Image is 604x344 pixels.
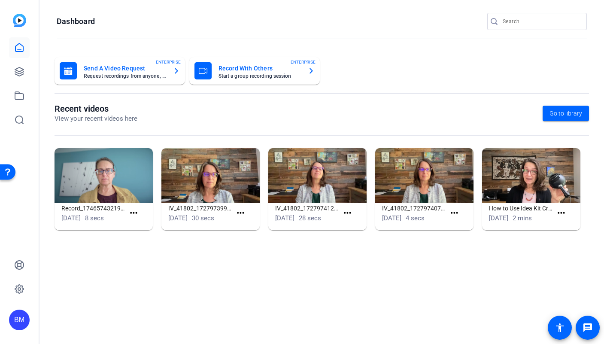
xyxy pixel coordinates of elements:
mat-icon: message [583,323,593,333]
mat-icon: accessibility [555,323,565,333]
mat-icon: more_horiz [128,208,139,219]
span: ENTERPRISE [291,59,316,65]
div: BM [9,310,30,330]
h1: IV_41802_1727974072817_webcam [382,203,446,213]
img: IV_41802_1727974072817_webcam [375,148,473,204]
span: [DATE] [275,214,294,222]
span: [DATE] [489,214,508,222]
h1: Record_1746574321982_webcam [61,203,125,213]
mat-card-subtitle: Start a group recording session [219,73,301,79]
span: 8 secs [85,214,104,222]
img: IV_41802_1727973997555_webcam [161,148,260,204]
h1: IV_41802_1727973997555_webcam [168,203,232,213]
img: Record_1746574321982_webcam [55,148,153,204]
span: 2 mins [513,214,532,222]
span: ENTERPRISE [156,59,181,65]
img: blue-gradient.svg [13,14,26,27]
span: Go to library [549,109,582,118]
span: [DATE] [61,214,81,222]
mat-icon: more_horiz [449,208,460,219]
h1: Dashboard [57,16,95,27]
span: 30 secs [192,214,214,222]
span: 28 secs [299,214,321,222]
p: View your recent videos here [55,114,137,124]
mat-icon: more_horiz [556,208,567,219]
mat-card-title: Record With Others [219,63,301,73]
a: Go to library [543,106,589,121]
button: Send A Video RequestRequest recordings from anyone, anywhereENTERPRISE [55,57,185,85]
h1: How to Use Idea Kit Creator Studio [489,203,552,213]
button: Record With OthersStart a group recording sessionENTERPRISE [189,57,320,85]
span: 4 secs [406,214,425,222]
span: [DATE] [168,214,188,222]
img: IV_41802_1727974122981_webcam [268,148,367,204]
span: [DATE] [382,214,401,222]
input: Search [503,16,580,27]
mat-card-subtitle: Request recordings from anyone, anywhere [84,73,166,79]
mat-icon: more_horiz [235,208,246,219]
h1: IV_41802_1727974122981_webcam [275,203,339,213]
mat-icon: more_horiz [342,208,353,219]
mat-card-title: Send A Video Request [84,63,166,73]
img: How to Use Idea Kit Creator Studio [482,148,580,204]
h1: Recent videos [55,104,137,114]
